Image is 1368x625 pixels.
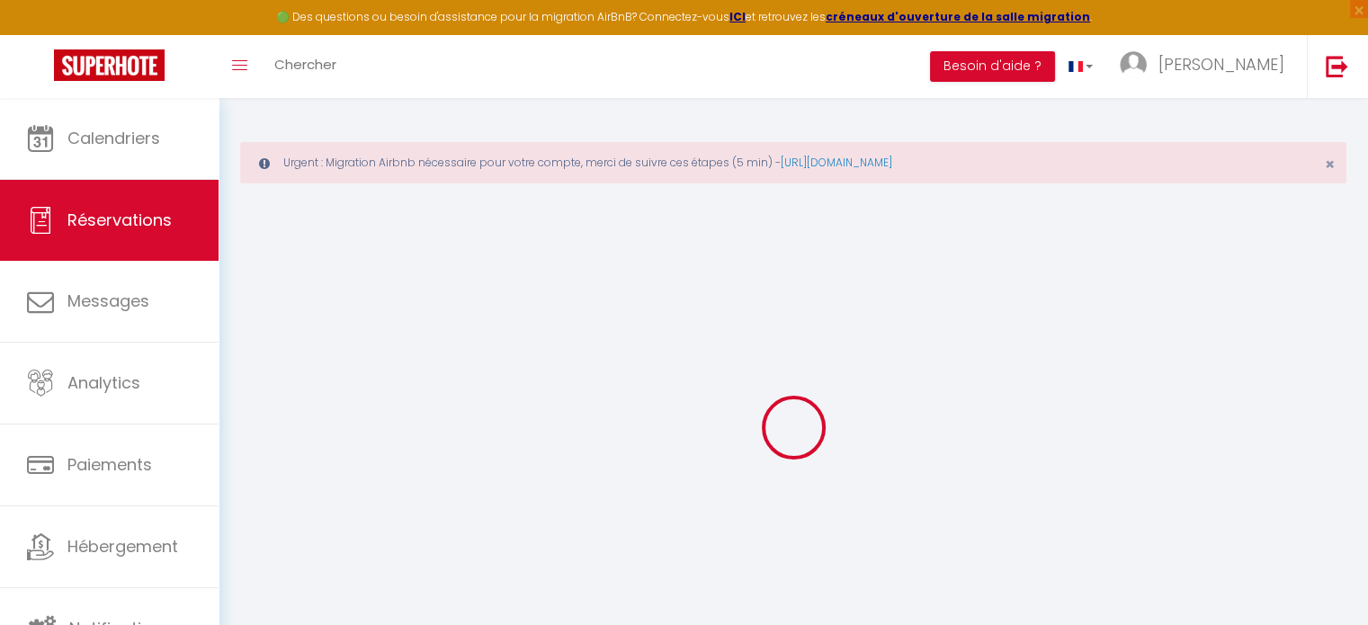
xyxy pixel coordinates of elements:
[67,535,178,558] span: Hébergement
[781,155,892,170] a: [URL][DOMAIN_NAME]
[67,127,160,149] span: Calendriers
[274,55,336,74] span: Chercher
[1325,153,1335,175] span: ×
[1106,35,1307,98] a: ... [PERSON_NAME]
[261,35,350,98] a: Chercher
[1325,156,1335,173] button: Close
[1158,53,1284,76] span: [PERSON_NAME]
[826,9,1090,24] a: créneaux d'ouverture de la salle migration
[1120,51,1147,78] img: ...
[67,209,172,231] span: Réservations
[14,7,68,61] button: Ouvrir le widget de chat LiveChat
[54,49,165,81] img: Super Booking
[930,51,1055,82] button: Besoin d'aide ?
[67,453,152,476] span: Paiements
[240,142,1346,183] div: Urgent : Migration Airbnb nécessaire pour votre compte, merci de suivre ces étapes (5 min) -
[729,9,746,24] a: ICI
[67,290,149,312] span: Messages
[1326,55,1348,77] img: logout
[67,371,140,394] span: Analytics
